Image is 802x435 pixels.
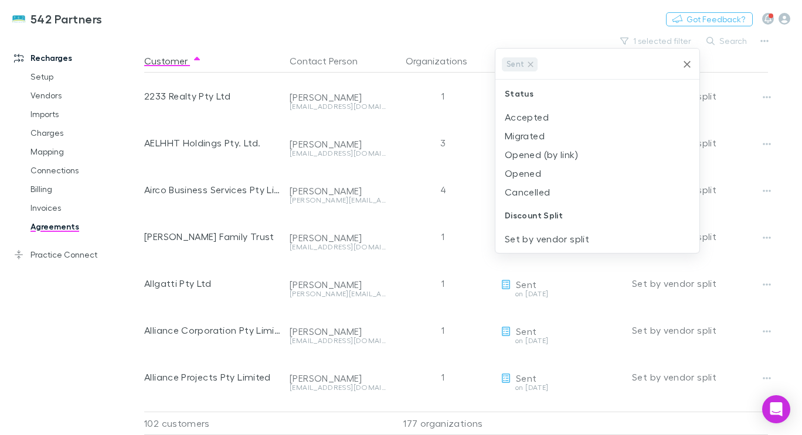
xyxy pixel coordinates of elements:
[495,164,699,183] li: Opened
[495,183,699,201] li: Cancelled
[495,201,699,230] div: Discount Split
[679,56,695,73] button: Clear
[762,395,790,423] div: Open Intercom Messenger
[502,57,538,71] div: Sent
[495,230,699,248] li: Set by vendor split
[495,108,699,126] li: Accepted
[495,80,699,108] div: Status
[502,57,528,71] span: Sent
[495,145,699,164] li: Opened (by link)
[495,126,699,145] li: Migrated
